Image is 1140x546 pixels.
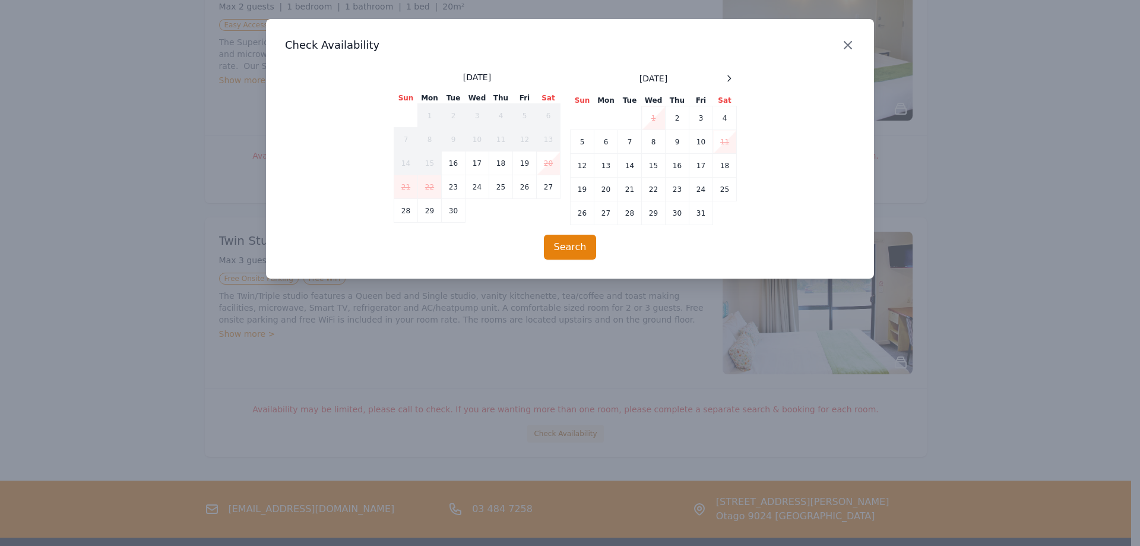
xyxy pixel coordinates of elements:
th: Wed [642,95,666,106]
th: Sat [537,93,560,104]
td: 3 [689,106,713,130]
td: 30 [442,199,465,223]
span: [DATE] [463,71,491,83]
td: 30 [666,201,689,225]
td: 23 [666,178,689,201]
td: 25 [489,175,513,199]
th: Tue [442,93,465,104]
td: 31 [689,201,713,225]
td: 9 [442,128,465,152]
td: 24 [465,175,489,199]
th: Mon [418,93,442,104]
td: 20 [537,152,560,175]
td: 13 [594,154,618,178]
th: Tue [618,95,642,106]
td: 16 [666,154,689,178]
button: Search [544,235,597,260]
td: 25 [713,178,737,201]
td: 4 [713,106,737,130]
td: 17 [689,154,713,178]
td: 20 [594,178,618,201]
td: 26 [513,175,537,199]
td: 8 [418,128,442,152]
th: Sat [713,95,737,106]
td: 27 [537,175,560,199]
td: 12 [513,128,537,152]
td: 8 [642,130,666,154]
td: 6 [594,130,618,154]
td: 19 [513,152,537,175]
td: 9 [666,130,689,154]
td: 28 [394,199,418,223]
td: 5 [513,104,537,128]
td: 6 [537,104,560,128]
th: Fri [689,95,713,106]
td: 29 [642,201,666,225]
td: 1 [642,106,666,130]
td: 5 [571,130,594,154]
th: Wed [465,93,489,104]
td: 26 [571,201,594,225]
td: 22 [642,178,666,201]
td: 14 [394,152,418,175]
td: 23 [442,175,465,199]
td: 2 [442,104,465,128]
td: 21 [394,175,418,199]
td: 7 [618,130,642,154]
td: 2 [666,106,689,130]
td: 1 [418,104,442,128]
td: 15 [418,152,442,175]
td: 11 [489,128,513,152]
td: 18 [713,154,737,178]
td: 16 [442,152,465,175]
td: 4 [489,104,513,128]
td: 10 [465,128,489,152]
td: 24 [689,178,713,201]
span: [DATE] [639,72,667,84]
td: 28 [618,201,642,225]
td: 7 [394,128,418,152]
th: Fri [513,93,537,104]
th: Sun [394,93,418,104]
th: Thu [489,93,513,104]
h3: Check Availability [285,38,855,52]
th: Thu [666,95,689,106]
td: 3 [465,104,489,128]
td: 12 [571,154,594,178]
th: Mon [594,95,618,106]
td: 22 [418,175,442,199]
td: 29 [418,199,442,223]
td: 10 [689,130,713,154]
td: 27 [594,201,618,225]
td: 17 [465,152,489,175]
th: Sun [571,95,594,106]
td: 14 [618,154,642,178]
td: 11 [713,130,737,154]
td: 13 [537,128,560,152]
td: 21 [618,178,642,201]
td: 15 [642,154,666,178]
td: 18 [489,152,513,175]
td: 19 [571,178,594,201]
